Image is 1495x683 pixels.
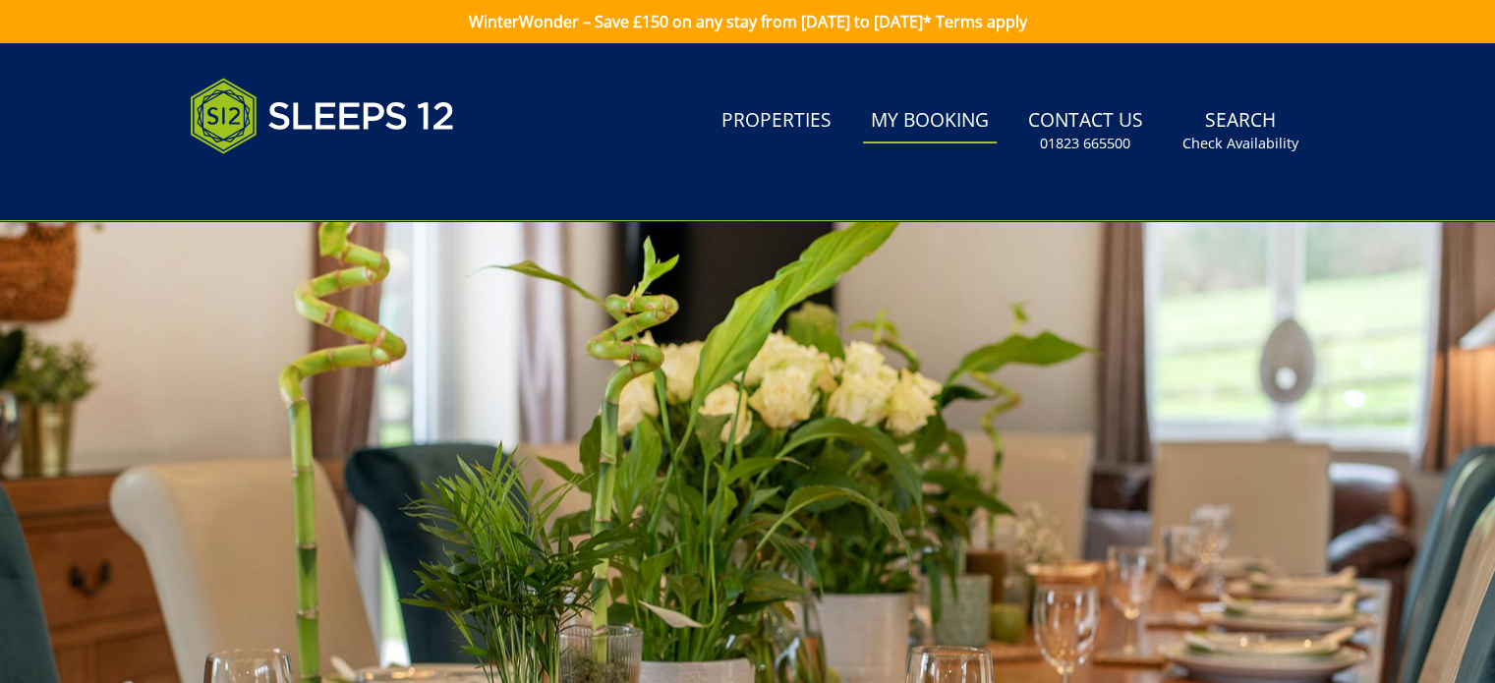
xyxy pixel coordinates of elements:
a: My Booking [863,99,997,143]
img: Sleeps 12 [190,67,455,165]
small: Check Availability [1182,134,1298,153]
a: SearchCheck Availability [1175,99,1306,163]
a: Properties [714,99,839,143]
small: 01823 665500 [1040,134,1130,153]
iframe: Customer reviews powered by Trustpilot [180,177,386,194]
a: Contact Us01823 665500 [1020,99,1151,163]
